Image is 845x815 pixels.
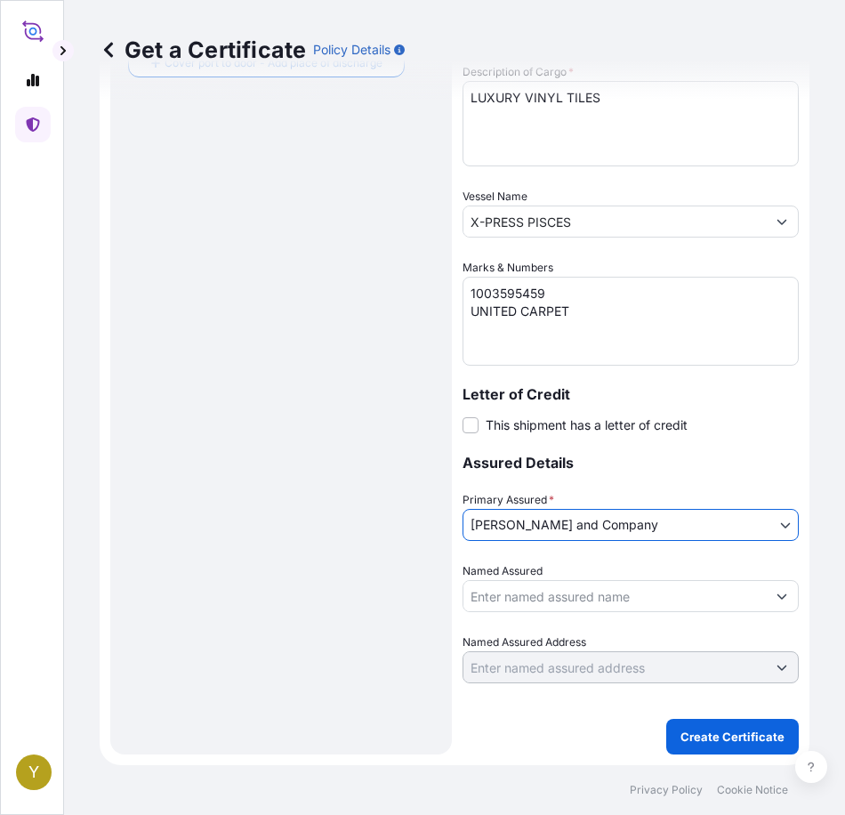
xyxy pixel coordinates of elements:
[463,206,766,238] input: Type to search vessel name or IMO
[463,456,799,470] p: Assured Details
[486,416,688,434] span: This shipment has a letter of credit
[463,188,527,206] label: Vessel Name
[630,783,703,797] a: Privacy Policy
[717,783,788,797] a: Cookie Notice
[463,509,799,541] button: [PERSON_NAME] and Company
[463,387,799,401] p: Letter of Credit
[463,491,554,509] span: Primary Assured
[313,41,390,59] p: Policy Details
[463,651,766,683] input: Named Assured Address
[766,651,798,683] button: Show suggestions
[463,633,586,651] label: Named Assured Address
[766,580,798,612] button: Show suggestions
[463,580,766,612] input: Assured Name
[471,516,658,534] span: [PERSON_NAME] and Company
[463,562,543,580] label: Named Assured
[100,36,306,64] p: Get a Certificate
[666,719,799,754] button: Create Certificate
[766,206,798,238] button: Show suggestions
[680,728,785,746] p: Create Certificate
[28,763,39,781] span: Y
[463,259,553,277] label: Marks & Numbers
